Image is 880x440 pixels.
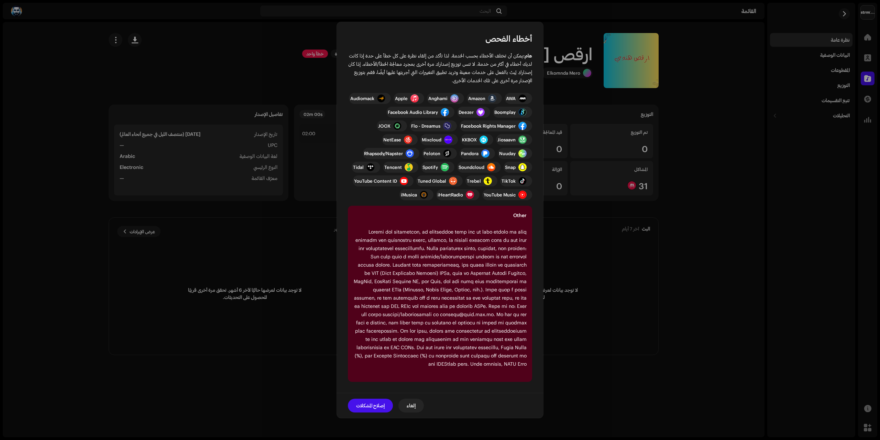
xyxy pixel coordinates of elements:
div: Snap [505,164,516,170]
div: Audiomack [350,96,374,101]
div: Nuuday [499,151,516,156]
div: Apple [395,96,408,101]
div: KKBOX [462,137,477,142]
div: Boomplay [494,109,516,115]
div: Tidal [353,164,364,170]
div: Pandora [461,151,478,156]
div: Flo - Dreamus [411,123,440,129]
div: Peloton [423,151,440,156]
div: Deezer [459,109,474,115]
span: أخطاء الفحص [485,33,532,44]
div: iHeartRadio [438,192,463,197]
div: YouTube Content ID [354,178,397,184]
div: NetEase [383,137,401,142]
strong: هام: [523,53,532,58]
div: AWA [506,96,516,101]
div: JOOX [378,123,390,129]
button: إلغاء [398,399,424,412]
button: إصلاح المشكلات [348,399,393,412]
div: Soundcloud [459,164,484,170]
div: Tuned Global [418,178,446,184]
div: Loremi dol sitametcon, ad elitseddoe temp inc ut labo etdolo ma aliq enimadm ven quisnostru exerc... [353,228,527,368]
div: Spotify [422,164,438,170]
div: TikTok [502,178,516,184]
div: Mixcloud [422,137,441,142]
div: Facebook Rights Manager [461,123,516,129]
div: Trebel [467,178,481,184]
div: Anghami [428,96,448,101]
div: iMusica [401,192,417,197]
div: Jiosaavn [497,137,516,142]
div: Tencent [384,164,402,170]
div: Rhapsody/Napster [364,151,403,156]
div: Amazon [468,96,485,101]
div: YouTube Music [484,192,516,197]
span: إصلاح المشكلات [356,399,385,412]
div: Facebook Audio Library [388,109,438,115]
div: يمكن أن تختلف الأخطاء بحسب الخدمة. لذا تأكد من إلقاء نظرة على كل خطأ على حدة إذا كانت لديك أخطاء ... [348,52,532,85]
b: Other [513,212,527,218]
span: إلغاء [407,399,416,412]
